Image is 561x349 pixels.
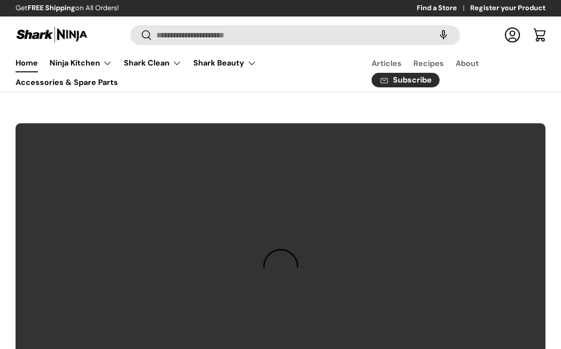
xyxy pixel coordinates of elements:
[16,53,348,92] nav: Primary
[187,53,262,73] summary: Shark Beauty
[470,3,545,14] a: Register your Product
[456,54,479,73] a: About
[393,76,432,84] span: Subscribe
[118,53,187,73] summary: Shark Clean
[16,73,118,92] a: Accessories & Spare Parts
[16,25,88,44] img: Shark Ninja Philippines
[372,73,440,88] a: Subscribe
[16,53,38,72] a: Home
[28,3,75,12] strong: FREE Shipping
[50,53,112,73] a: Ninja Kitchen
[193,53,256,73] a: Shark Beauty
[372,54,402,73] a: Articles
[413,54,444,73] a: Recipes
[124,53,182,73] a: Shark Clean
[417,3,470,14] a: Find a Store
[348,53,545,92] nav: Secondary
[44,53,118,73] summary: Ninja Kitchen
[16,3,119,14] p: Get on All Orders!
[428,24,459,46] speech-search-button: Search by voice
